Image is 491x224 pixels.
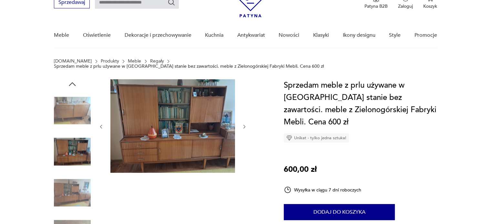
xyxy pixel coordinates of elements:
[284,204,395,220] button: Dodaj do koszyka
[54,1,90,5] a: Sprzedawaj
[54,59,92,64] a: [DOMAIN_NAME]
[54,133,91,170] img: Zdjęcie produktu Sprzedam meble z prlu używane w dobrym stanie bez zawartości. meble z Zielonogór...
[110,79,235,173] img: Zdjęcie produktu Sprzedam meble z prlu używane w dobrym stanie bez zawartości. meble z Zielonogór...
[54,23,69,48] a: Meble
[83,23,111,48] a: Oświetlenie
[54,64,324,69] p: Sprzedam meble z prlu używane w [GEOGRAPHIC_DATA] stanie bez zawartości. meble z Zielonogórskiej ...
[389,23,401,48] a: Style
[54,92,91,129] img: Zdjęcie produktu Sprzedam meble z prlu używane w dobrym stanie bez zawartości. meble z Zielonogór...
[364,3,388,9] p: Patyna B2B
[284,79,437,128] h1: Sprzedam meble z prlu używane w [GEOGRAPHIC_DATA] stanie bez zawartości. meble z Zielonogórskiej ...
[54,174,91,211] img: Zdjęcie produktu Sprzedam meble z prlu używane w dobrym stanie bez zawartości. meble z Zielonogór...
[414,23,437,48] a: Promocje
[150,59,164,64] a: Regały
[284,133,349,143] div: Unikat - tylko jedna sztuka!
[313,23,329,48] a: Klasyki
[237,23,265,48] a: Antykwariat
[286,135,292,141] img: Ikona diamentu
[279,23,299,48] a: Nowości
[128,59,141,64] a: Meble
[101,59,119,64] a: Produkty
[284,163,317,176] p: 600,00 zł
[205,23,223,48] a: Kuchnia
[124,23,191,48] a: Dekoracje i przechowywanie
[284,186,361,194] div: Wysyłka w ciągu 7 dni roboczych
[398,3,413,9] p: Zaloguj
[343,23,375,48] a: Ikony designu
[423,3,437,9] p: Koszyk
